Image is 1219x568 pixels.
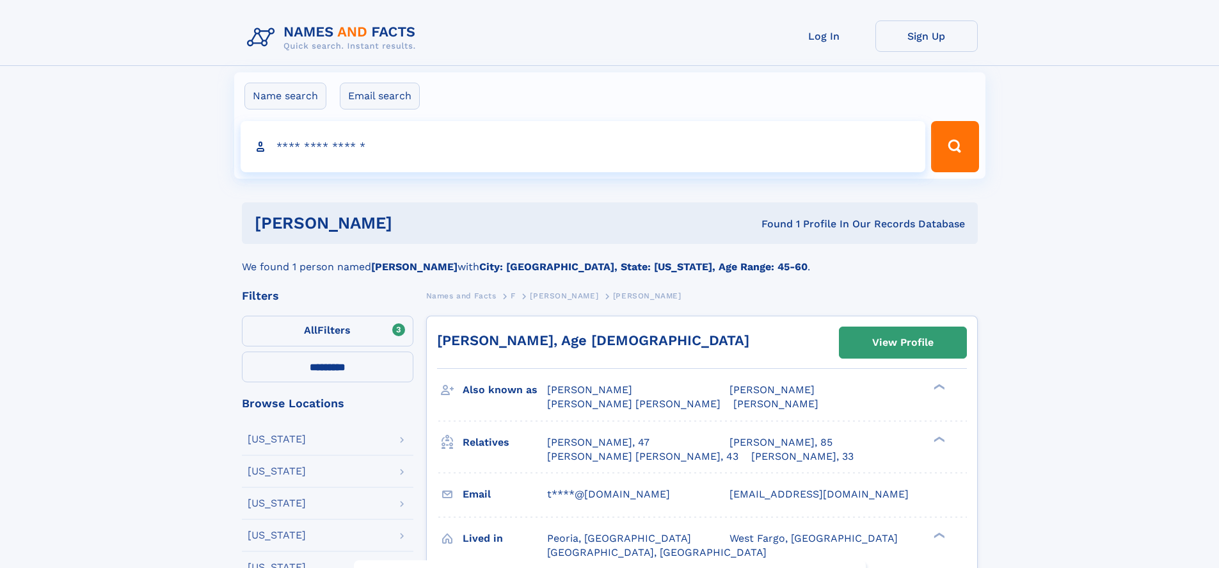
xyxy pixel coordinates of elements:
[930,383,946,391] div: ❯
[463,432,547,453] h3: Relatives
[244,83,326,110] label: Name search
[511,291,516,300] span: F
[511,288,516,304] a: F
[530,288,598,304] a: [PERSON_NAME]
[547,384,632,396] span: [PERSON_NAME]
[547,546,767,558] span: [GEOGRAPHIC_DATA], [GEOGRAPHIC_DATA]
[371,261,458,273] b: [PERSON_NAME]
[547,435,649,450] a: [PERSON_NAME], 47
[547,398,721,410] span: [PERSON_NAME] [PERSON_NAME]
[530,291,598,300] span: [PERSON_NAME]
[547,532,691,544] span: Peoria, [GEOGRAPHIC_DATA]
[304,324,317,336] span: All
[248,466,306,476] div: [US_STATE]
[479,261,808,273] b: City: [GEOGRAPHIC_DATA], State: [US_STATE], Age Range: 45-60
[242,290,413,302] div: Filters
[751,450,854,464] a: [PERSON_NAME], 33
[729,532,898,544] span: West Fargo, [GEOGRAPHIC_DATA]
[547,450,738,464] a: [PERSON_NAME] [PERSON_NAME], 43
[729,384,815,396] span: [PERSON_NAME]
[729,488,909,500] span: [EMAIL_ADDRESS][DOMAIN_NAME]
[426,288,497,304] a: Names and Facts
[875,20,978,52] a: Sign Up
[931,121,978,172] button: Search Button
[773,20,875,52] a: Log In
[242,398,413,409] div: Browse Locations
[255,215,577,231] h1: [PERSON_NAME]
[463,483,547,505] h3: Email
[840,327,966,358] a: View Profile
[242,244,978,275] div: We found 1 person named with .
[248,498,306,508] div: [US_STATE]
[463,379,547,401] h3: Also known as
[733,398,818,410] span: [PERSON_NAME]
[248,434,306,444] div: [US_STATE]
[241,121,926,172] input: search input
[930,435,946,443] div: ❯
[248,530,306,540] div: [US_STATE]
[340,83,420,110] label: Email search
[577,217,965,231] div: Found 1 Profile In Our Records Database
[729,435,833,450] a: [PERSON_NAME], 85
[437,332,749,348] a: [PERSON_NAME], Age [DEMOGRAPHIC_DATA]
[930,531,946,539] div: ❯
[242,20,426,55] img: Logo Names and Facts
[463,528,547,549] h3: Lived in
[613,291,681,300] span: [PERSON_NAME]
[872,328,934,357] div: View Profile
[242,316,413,346] label: Filters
